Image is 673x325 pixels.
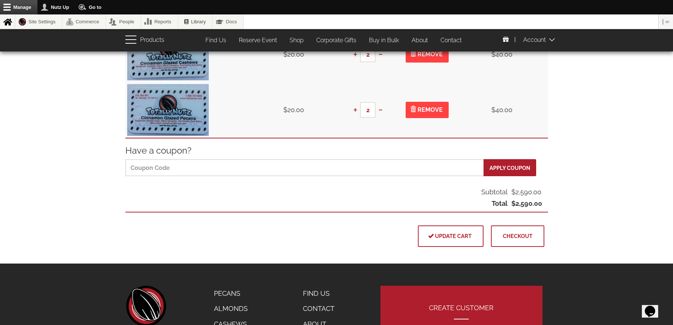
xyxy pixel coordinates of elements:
a: Almonds [208,301,255,316]
span: Update cart [430,233,472,239]
td: $20.00 [281,27,332,82]
button: Remove [406,46,449,63]
a: Reserve Event [233,33,283,48]
button: - [376,45,386,62]
span: Checkout [503,233,532,239]
span: Remove [412,51,443,58]
div: CloseChat attention grabber [3,3,43,32]
h2: Create Customer [399,304,524,320]
button: + [350,47,360,62]
h3: Have a coupon? [125,146,548,155]
button: + [350,102,360,118]
span: $2,590.00 [511,187,541,197]
span: Total [492,199,508,208]
a: About [406,33,433,48]
button: Checkout [491,225,544,247]
a: Contact [435,33,467,48]
a: Shop [284,33,309,48]
a: Find Us [297,286,357,301]
span: Library [191,19,206,24]
a: Corporate Gifts [311,33,362,48]
button: - [376,101,386,118]
span: Commerce [76,19,99,24]
span: Remove [412,106,443,113]
td: $40.00 [489,82,548,138]
a: Reports [141,14,178,29]
a: Commerce [62,14,106,29]
button: Update cart [418,225,484,247]
span: Products [140,35,164,46]
a: People [106,14,141,29]
input: Coupon Code [125,159,485,176]
button: Apply coupon [484,159,537,176]
span: Subtotal [481,187,508,197]
a: Contact [297,301,357,316]
a: Buy in Bulk [363,33,405,48]
a: Docs [212,14,243,29]
button: Remove [406,102,449,118]
td: $20.00 [281,82,332,138]
a: Pecans [208,286,255,301]
button: Vertical orientation [659,14,673,29]
a: Find Us [200,33,232,48]
td: $40.00 [489,27,548,82]
a: Site Settings [15,14,62,29]
img: Chat attention grabber [3,3,49,32]
span: $2,590.00 [511,199,541,208]
button: Products [125,29,170,51]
